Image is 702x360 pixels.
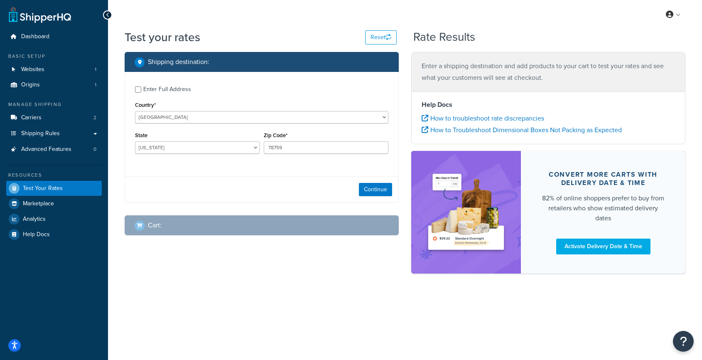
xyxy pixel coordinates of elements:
span: Carriers [21,114,42,121]
span: 1 [95,66,96,73]
span: Marketplace [23,200,54,207]
span: Shipping Rules [21,130,60,137]
a: Activate Delivery Date & Time [556,239,650,254]
button: Open Resource Center [673,331,694,352]
span: 1 [95,81,96,89]
span: Analytics [23,216,46,223]
a: Marketplace [6,196,102,211]
a: How to Troubleshoot Dimensional Boxes Not Packing as Expected [422,125,622,135]
h2: Cart : [148,222,162,229]
a: Carriers2 [6,110,102,126]
span: Dashboard [21,33,49,40]
div: Enter Full Address [143,84,191,95]
img: feature-image-ddt-36eae7f7280da8017bfb280eaccd9c446f90b1fe08728e4019434db127062ab4.png [424,163,508,261]
div: 82% of online shoppers prefer to buy from retailers who show estimated delivery dates [541,193,665,223]
span: Advanced Features [21,146,71,153]
label: Zip Code* [264,132,287,138]
h2: Shipping destination : [148,58,209,66]
a: Analytics [6,212,102,227]
div: Manage Shipping [6,101,102,108]
span: Websites [21,66,44,73]
a: Shipping Rules [6,126,102,141]
span: 2 [93,114,96,121]
h2: Rate Results [413,31,475,44]
input: Enter Full Address [135,86,141,93]
li: Origins [6,77,102,93]
h4: Help Docs [422,100,675,110]
a: Test Your Rates [6,181,102,196]
li: Carriers [6,110,102,126]
label: Country* [135,102,156,108]
a: Dashboard [6,29,102,44]
a: Advanced Features0 [6,142,102,157]
div: Resources [6,172,102,179]
div: Basic Setup [6,53,102,60]
button: Reset [365,30,397,44]
span: Test Your Rates [23,185,63,192]
span: Origins [21,81,40,89]
div: Convert more carts with delivery date & time [541,170,665,187]
span: 0 [93,146,96,153]
button: Continue [359,183,392,196]
span: Help Docs [23,231,50,238]
label: State [135,132,147,138]
a: Websites1 [6,62,102,77]
li: Websites [6,62,102,77]
a: Help Docs [6,227,102,242]
a: Origins1 [6,77,102,93]
a: How to troubleshoot rate discrepancies [422,113,544,123]
li: Advanced Features [6,142,102,157]
h1: Test your rates [125,29,200,45]
p: Enter a shipping destination and add products to your cart to test your rates and see what your c... [422,60,675,84]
